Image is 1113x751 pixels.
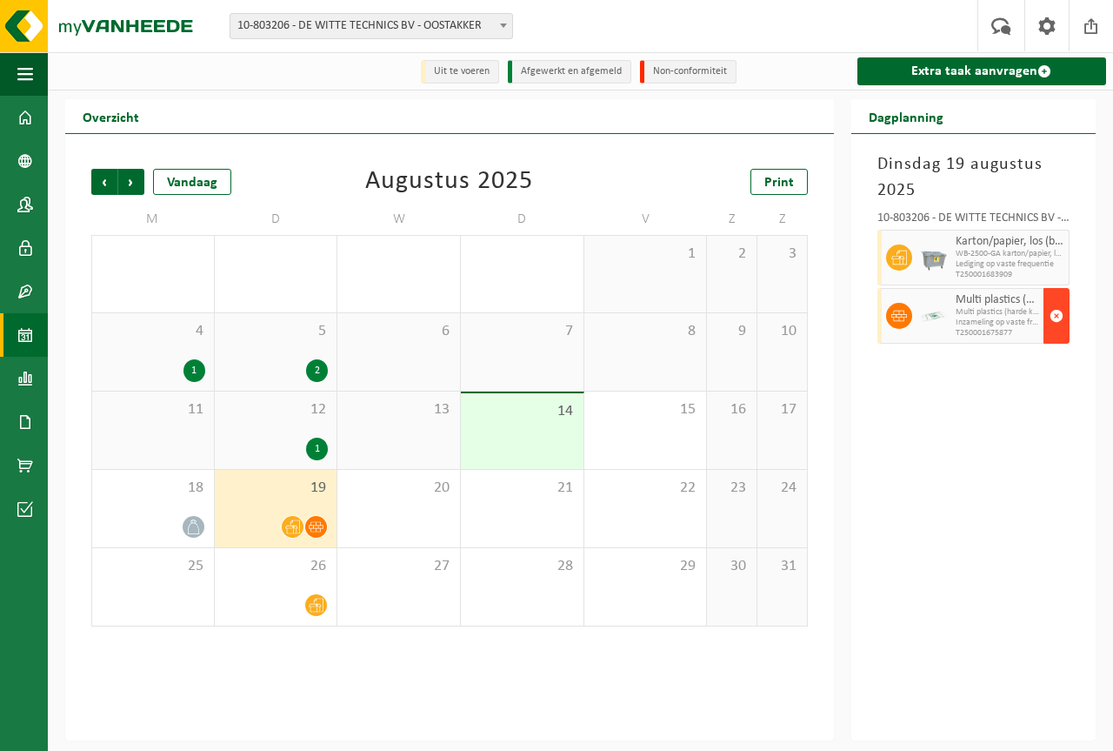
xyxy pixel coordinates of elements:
td: W [337,204,461,235]
span: 23 [716,479,748,498]
img: WB-2500-GAL-GY-01 [921,245,947,271]
span: T250001683909 [956,270,1064,280]
a: Print [750,169,808,195]
span: Karton/papier, los (bedrijven) [956,235,1064,249]
h3: Dinsdag 19 augustus 2025 [877,151,1070,204]
span: 10-803206 - DE WITTE TECHNICS BV - OOSTAKKER [230,14,512,38]
span: 3 [766,245,798,264]
span: 11 [101,400,205,419]
span: 14 [470,402,575,421]
span: 8 [593,322,698,341]
td: D [461,204,584,235]
span: 31 [766,557,798,576]
span: 10 [766,322,798,341]
td: Z [707,204,757,235]
span: 17 [766,400,798,419]
span: 10-803206 - DE WITTE TECHNICS BV - OOSTAKKER [230,13,513,39]
span: Inzameling op vaste frequentie (incl. verwerking en transport) [956,318,1039,328]
span: Multi plastics (PMD/harde kunststoffen/spanbanden/EPS/folie naturel/folie gemengd) [956,293,1039,307]
span: 2 [716,245,748,264]
span: 29 [593,557,698,576]
li: Uit te voeren [421,60,499,84]
div: 1 [183,359,205,382]
div: 2 [306,359,328,382]
img: LP-SK-00500-LPE-16 [921,303,947,329]
span: 12 [223,400,329,419]
span: 25 [101,557,205,576]
span: 9 [716,322,748,341]
h2: Overzicht [65,99,157,133]
div: Augustus 2025 [365,169,533,195]
span: 15 [593,400,698,419]
span: Vorige [91,169,117,195]
span: 5 [223,322,329,341]
span: 24 [766,479,798,498]
td: V [584,204,708,235]
span: 4 [101,322,205,341]
td: D [215,204,338,235]
span: 26 [223,557,329,576]
span: 1 [593,245,698,264]
span: 27 [346,557,451,576]
span: 18 [101,479,205,498]
a: Extra taak aanvragen [857,57,1106,85]
li: Afgewerkt en afgemeld [508,60,631,84]
span: 30 [716,557,748,576]
div: 1 [306,438,328,460]
li: Non-conformiteit [640,60,736,84]
span: Lediging op vaste frequentie [956,259,1064,270]
span: Volgende [118,169,144,195]
span: 13 [346,400,451,419]
h2: Dagplanning [851,99,961,133]
span: 20 [346,479,451,498]
span: 21 [470,479,575,498]
span: Print [764,176,794,190]
span: 22 [593,479,698,498]
span: T250001675877 [956,328,1039,339]
span: 28 [470,557,575,576]
span: 19 [223,479,329,498]
span: 16 [716,400,748,419]
div: 10-803206 - DE WITTE TECHNICS BV - OOSTAKKER [877,212,1070,230]
td: M [91,204,215,235]
span: Multi plastics (harde kunststoffen/spanbanden/EPS/folie natu [956,307,1039,318]
span: WB-2500-GA karton/papier, los (bedrijven) [956,249,1064,259]
div: Vandaag [153,169,231,195]
span: 7 [470,322,575,341]
span: 6 [346,322,451,341]
td: Z [757,204,808,235]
